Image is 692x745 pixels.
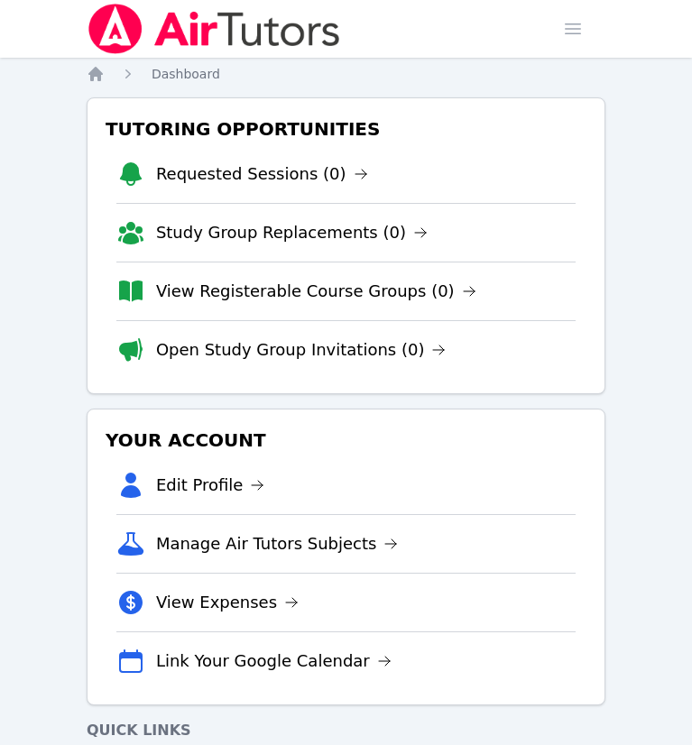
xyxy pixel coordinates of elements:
a: Requested Sessions (0) [156,161,368,187]
a: Study Group Replacements (0) [156,220,428,245]
span: Dashboard [152,67,220,81]
h3: Your Account [102,424,590,456]
a: Dashboard [152,65,220,83]
a: Open Study Group Invitations (0) [156,337,447,363]
h3: Tutoring Opportunities [102,113,590,145]
a: View Registerable Course Groups (0) [156,279,476,304]
a: Edit Profile [156,473,265,498]
a: Manage Air Tutors Subjects [156,531,399,556]
a: View Expenses [156,590,299,615]
nav: Breadcrumb [87,65,605,83]
img: Air Tutors [87,4,342,54]
a: Link Your Google Calendar [156,648,392,674]
h4: Quick Links [87,720,605,741]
